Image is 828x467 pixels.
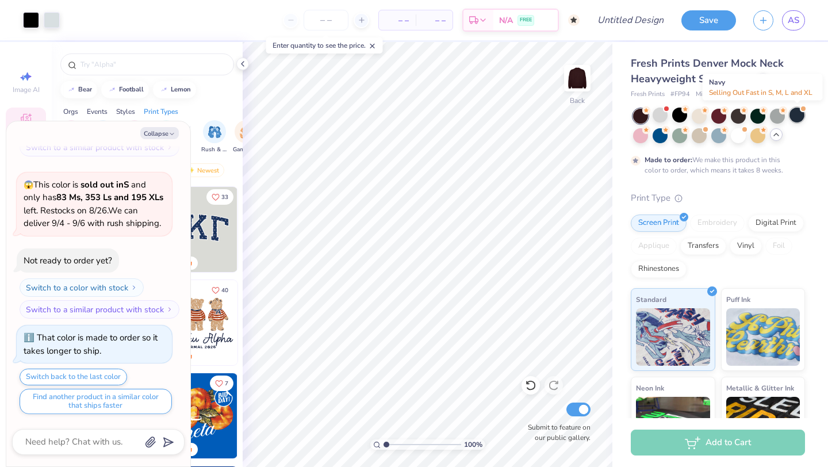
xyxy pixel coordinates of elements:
[152,187,237,272] img: 3b9aba4f-e317-4aa7-a679-c95a879539bd
[788,14,799,27] span: AS
[499,14,513,26] span: N/A
[233,120,259,154] button: filter button
[765,238,792,255] div: Foil
[166,306,173,313] img: Switch to a similar product with stock
[20,300,179,319] button: Switch to a similar product with stock
[60,81,97,98] button: bear
[20,278,144,297] button: Switch to a color with stock
[636,382,664,394] span: Neon Ink
[24,255,112,266] div: Not ready to order yet?
[155,120,178,154] button: filter button
[101,81,149,98] button: football
[631,215,687,232] div: Screen Print
[225,381,228,386] span: 7
[636,293,666,305] span: Standard
[90,120,116,154] button: filter button
[123,120,146,154] button: filter button
[63,106,78,117] div: Orgs
[631,192,805,205] div: Print Type
[631,90,665,99] span: Fresh Prints
[680,238,726,255] div: Transfers
[237,280,322,365] img: d12c9beb-9502-45c7-ae94-40b97fdd6040
[233,120,259,154] div: filter for Game Day
[221,194,228,200] span: 33
[78,86,92,93] div: bear
[181,163,224,177] div: Newest
[201,120,228,154] div: filter for Rush & Bid
[636,397,710,454] img: Neon Ink
[119,86,144,93] div: football
[159,86,168,93] img: trend_line.gif
[423,14,446,26] span: – –
[726,382,794,394] span: Metallic & Glitter Ink
[123,120,146,154] div: filter for Club
[206,189,233,205] button: Like
[221,288,228,293] span: 40
[588,9,673,32] input: Untitled Design
[116,106,135,117] div: Styles
[166,144,173,151] img: Switch to a similar product with stock
[24,179,33,190] span: 😱
[696,90,753,99] span: Minimum Order: 50 +
[631,238,677,255] div: Applique
[566,67,589,90] img: Back
[140,127,179,139] button: Collapse
[201,146,228,154] span: Rush & Bid
[240,125,253,139] img: Game Day Image
[210,376,233,391] button: Like
[20,389,172,414] button: Find another product in a similar color that ships faster
[726,308,800,366] img: Puff Ink
[152,280,237,365] img: a3be6b59-b000-4a72-aad0-0c575b892a6b
[79,59,227,70] input: Try "Alpha"
[726,293,750,305] span: Puff Ink
[67,86,76,93] img: trend_line.gif
[726,397,800,454] img: Metallic & Glitter Ink
[266,37,383,53] div: Enter quantity to see the price.
[13,85,40,94] span: Image AI
[201,120,228,154] button: filter button
[386,14,409,26] span: – –
[60,120,83,154] button: filter button
[304,10,348,30] input: – –
[153,81,196,98] button: lemon
[631,56,784,86] span: Fresh Prints Denver Mock Neck Heavyweight Sweatshirt
[709,88,812,97] span: Selling Out Fast in S, M, L and XL
[631,261,687,278] div: Rhinestones
[522,422,591,443] label: Submit to feature on our public gallery.
[636,308,710,366] img: Standard
[20,369,127,385] button: Switch back to the last color
[171,86,191,93] div: lemon
[464,439,482,450] span: 100 %
[237,187,322,272] img: edfb13fc-0e43-44eb-bea2-bf7fc0dd67f9
[155,120,178,154] div: filter for Sports
[206,282,233,298] button: Like
[144,106,178,117] div: Print Types
[748,215,804,232] div: Digital Print
[60,120,83,154] div: filter for Sorority
[670,90,690,99] span: # FP94
[131,284,137,291] img: Switch to a color with stock
[233,146,259,154] span: Game Day
[681,10,736,30] button: Save
[237,373,322,458] img: f22b6edb-555b-47a9-89ed-0dd391bfae4f
[703,74,823,101] div: Navy
[108,86,117,93] img: trend_line.gif
[56,192,163,203] strong: 83 Ms, 353 Ls and 195 XLs
[90,120,116,154] div: filter for Fraternity
[20,138,179,156] button: Switch to a similar product with stock
[80,179,129,190] strong: sold out in S
[24,332,158,357] div: That color is made to order so it takes longer to ship.
[645,155,786,175] div: We make this product in this color to order, which means it takes 8 weeks.
[730,238,762,255] div: Vinyl
[520,16,532,24] span: FREE
[645,155,692,164] strong: Made to order:
[24,179,163,229] span: This color is and only has left . Restocks on 8/26. We can deliver 9/4 - 9/6 with rush shipping.
[208,125,221,139] img: Rush & Bid Image
[570,95,585,106] div: Back
[690,215,745,232] div: Embroidery
[782,10,805,30] a: AS
[87,106,108,117] div: Events
[152,373,237,458] img: 8659caeb-cee5-4a4c-bd29-52ea2f761d42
